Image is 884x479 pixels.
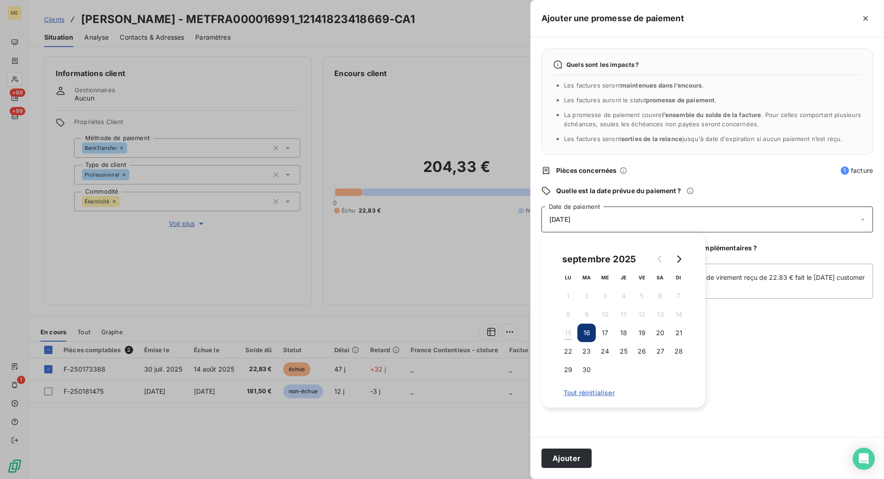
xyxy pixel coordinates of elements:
th: vendredi [633,268,651,287]
button: 12 [633,305,651,324]
button: 24 [596,342,614,361]
button: 22 [559,342,577,361]
span: maintenues dans l’encours [621,82,702,89]
button: 16 [577,324,596,342]
button: 29 [559,361,577,379]
button: 14 [669,305,688,324]
th: mardi [577,268,596,287]
button: 10 [596,305,614,324]
button: 21 [669,324,688,342]
span: Les factures seront . [564,82,704,89]
button: 30 [577,361,596,379]
span: [DATE] [549,216,570,223]
button: 26 [633,342,651,361]
div: Open Intercom Messenger [853,448,875,470]
span: Tout réinitialiser [564,389,683,396]
button: 6 [651,287,669,305]
h5: Ajouter une promesse de paiement [541,12,684,25]
button: 4 [614,287,633,305]
span: 1 [841,166,849,175]
button: 28 [669,342,688,361]
button: 9 [577,305,596,324]
span: Les factures auront le statut . [564,96,717,104]
button: 18 [614,324,633,342]
button: 25 [614,342,633,361]
button: 1 [559,287,577,305]
button: 5 [633,287,651,305]
span: Pièces concernées [556,166,617,175]
button: 19 [633,324,651,342]
button: 27 [651,342,669,361]
th: dimanche [669,268,688,287]
span: sorties de la relance [621,135,682,142]
span: l’ensemble du solde de la facture [662,111,762,118]
button: 11 [614,305,633,324]
button: Go to next month [669,250,688,268]
button: 13 [651,305,669,324]
button: 8 [559,305,577,324]
span: Les factures seront jusqu'à date d'expiration si aucun paiement n’est reçu. [564,135,842,142]
button: Go to previous month [651,250,669,268]
button: Ajouter [541,449,592,468]
span: La promesse de paiement couvre . Pour celles comportant plusieurs échéances, seules les échéances... [564,111,861,128]
button: 3 [596,287,614,305]
th: samedi [651,268,669,287]
button: 7 [669,287,688,305]
button: 23 [577,342,596,361]
th: mercredi [596,268,614,287]
button: 17 [596,324,614,342]
button: 2 [577,287,596,305]
button: 20 [651,324,669,342]
button: 15 [559,324,577,342]
span: facture [841,166,873,175]
div: septembre 2025 [559,252,639,266]
span: Quels sont les impacts ? [566,61,639,68]
th: lundi [559,268,577,287]
textarea: Le [DATE] [PERSON_NAME] 14h51 mail entrant avis de virement reçu de 22.83 € fait le [DATE] custom... [541,264,873,299]
th: jeudi [614,268,633,287]
span: promesse de paiement [646,96,715,104]
span: Quelle est la date prévue du paiement ? [556,186,681,195]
